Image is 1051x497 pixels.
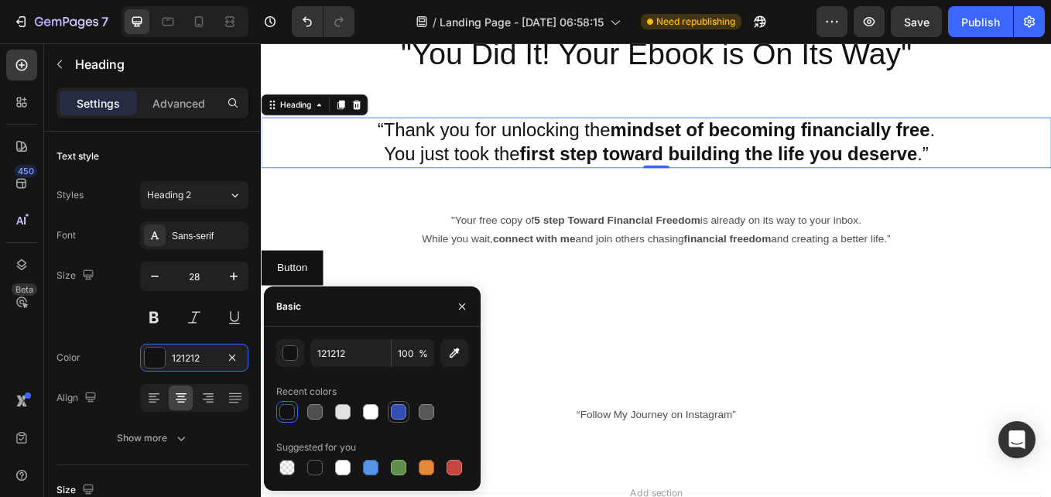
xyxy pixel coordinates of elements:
[172,229,245,243] div: Sans-serif
[410,90,786,114] strong: mindset of becoming financially free
[497,223,599,236] strong: financial freedom
[948,6,1013,37] button: Publish
[656,15,735,29] span: Need republishing
[56,228,76,242] div: Font
[117,430,189,446] div: Show more
[101,12,108,31] p: 7
[147,188,191,202] span: Heading 2
[276,440,356,454] div: Suggested for you
[2,197,927,242] p: "Your free copy of is already on its way to your inbox. While you wait, and join others chasing a...
[12,283,37,296] div: Beta
[440,14,604,30] span: Landing Page - [DATE] 06:58:15
[261,43,1051,497] iframe: Design area
[419,347,428,361] span: %
[19,65,62,79] div: Heading
[56,424,248,452] button: Show more
[56,149,99,163] div: Text style
[998,421,1036,458] div: Open Intercom Messenger
[276,385,337,399] div: Recent colors
[321,201,516,214] strong: 5 step Toward Financial Freedom
[272,223,369,236] strong: connect with me
[56,188,84,202] div: Styles
[140,181,248,209] button: Heading 2
[304,118,772,142] strong: first step toward building the life you deserve
[77,95,120,111] p: Settings
[15,165,37,177] div: 450
[433,14,436,30] span: /
[56,388,100,409] div: Align
[6,6,115,37] button: 7
[56,266,98,286] div: Size
[2,426,927,448] p: “Follow My Journey on Instagram”
[19,252,54,275] p: Button
[891,6,942,37] button: Save
[75,55,242,74] p: Heading
[152,95,205,111] p: Advanced
[276,300,301,314] div: Basic
[904,15,929,29] span: Save
[172,351,217,365] div: 121212
[56,351,80,365] div: Color
[292,6,354,37] div: Undo/Redo
[961,14,1000,30] div: Publish
[310,339,391,367] input: Eg: FFFFFF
